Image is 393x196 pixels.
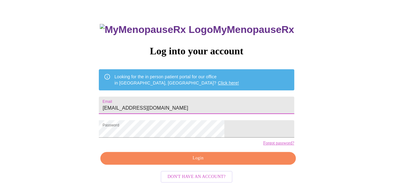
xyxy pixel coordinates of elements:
h3: MyMenopauseRx [100,24,294,35]
a: Don't have an account? [159,174,234,179]
div: Looking for the in person patient portal for our office in [GEOGRAPHIC_DATA], [GEOGRAPHIC_DATA]? [114,71,239,89]
a: Click here! [218,80,239,85]
button: Login [100,152,295,165]
span: Don't have an account? [167,173,226,181]
span: Login [107,154,288,162]
a: Forgot password? [263,141,294,146]
img: MyMenopauseRx Logo [100,24,213,35]
button: Don't have an account? [161,171,232,183]
h3: Log into your account [99,45,294,57]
